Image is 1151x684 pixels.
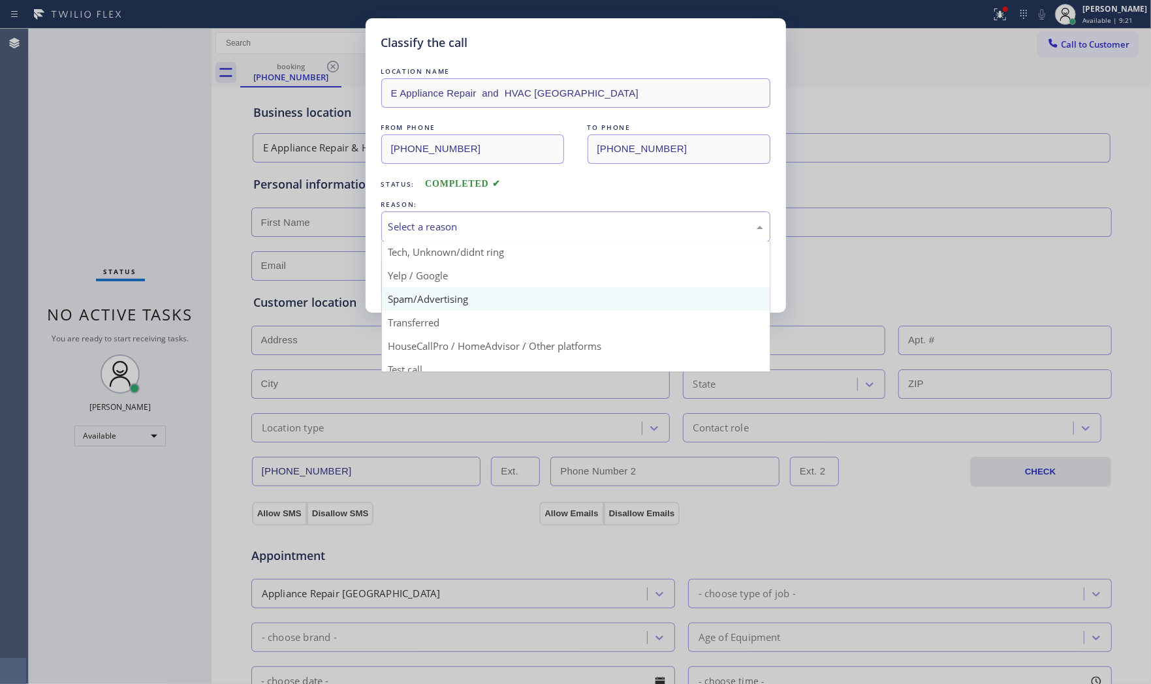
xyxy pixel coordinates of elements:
div: Select a reason [388,219,763,234]
div: Spam/Advertising [382,287,770,311]
div: Test call [382,358,770,381]
div: REASON: [381,198,770,211]
div: Transferred [382,311,770,334]
div: Yelp / Google [382,264,770,287]
span: Status: [381,179,415,189]
h5: Classify the call [381,34,468,52]
div: FROM PHONE [381,121,564,134]
div: HouseCallPro / HomeAdvisor / Other platforms [382,334,770,358]
div: Tech, Unknown/didnt ring [382,240,770,264]
div: LOCATION NAME [381,65,770,78]
span: COMPLETED [425,179,501,189]
input: From phone [381,134,564,164]
input: To phone [588,134,770,164]
div: TO PHONE [588,121,770,134]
